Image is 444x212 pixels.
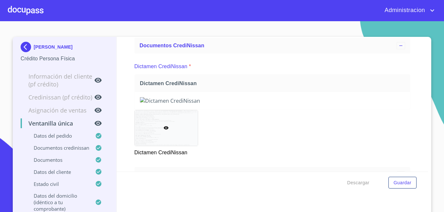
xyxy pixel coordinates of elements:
div: [PERSON_NAME] [21,42,109,55]
span: Dictamen CrediNissan [140,80,407,87]
p: Datos del cliente [21,169,95,175]
button: Descargar [345,177,372,189]
img: Docupass spot blue [21,42,34,52]
p: Asignación de Ventas [21,106,94,114]
button: Guardar [388,177,417,189]
p: Crédito Persona Física [21,55,109,63]
p: Documentos [21,157,95,163]
div: Documentos CrediNissan [134,38,410,53]
span: Administracion [380,5,428,16]
p: Información del cliente (PF crédito) [21,72,94,88]
p: Documentos CrediNissan [21,144,95,151]
p: Dictamen CrediNissan [134,63,187,70]
button: account of current user [380,5,436,16]
span: Documentos CrediNissan [140,43,204,48]
p: Credinissan (PF crédito) [21,93,94,101]
p: Dictamen CrediNissan [134,146,197,157]
p: Datos del pedido [21,132,95,139]
p: [PERSON_NAME] [34,44,73,50]
span: Descargar [347,179,369,187]
p: Datos del domicilio (idéntico a tu comprobante) [21,192,95,212]
img: Dictamen CrediNissan [140,97,405,104]
span: Guardar [394,179,411,187]
p: Ventanilla única [21,119,94,127]
p: Estado civil [21,181,95,187]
